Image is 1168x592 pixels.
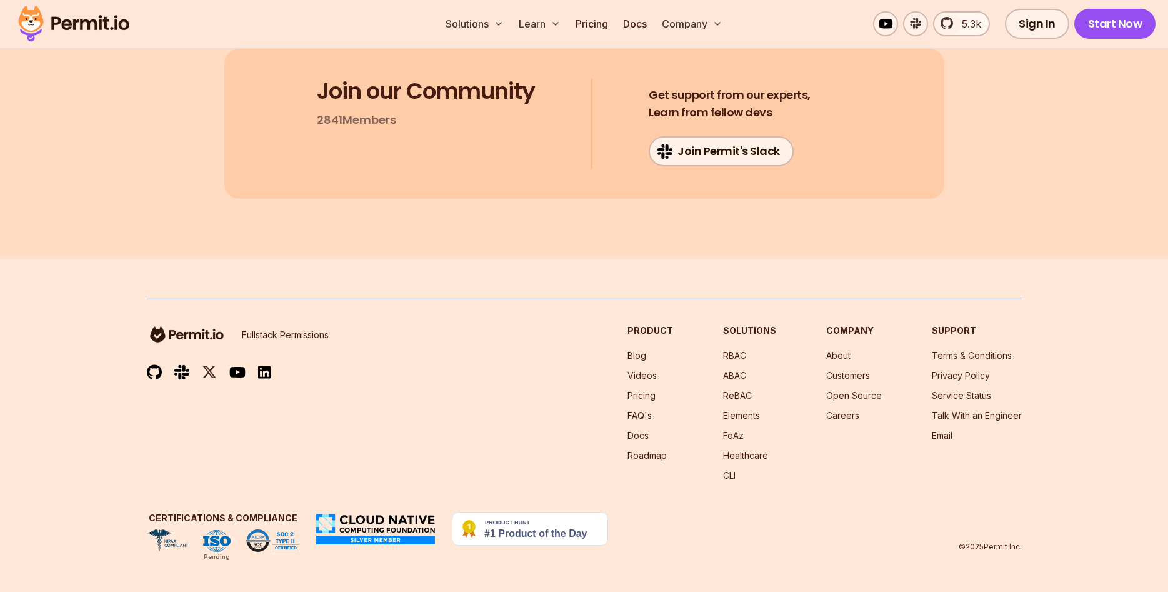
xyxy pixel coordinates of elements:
[204,552,230,562] div: Pending
[657,11,727,36] button: Company
[147,324,227,344] img: logo
[723,370,746,381] a: ABAC
[627,350,646,361] a: Blog
[514,11,566,36] button: Learn
[649,136,794,166] a: Join Permit's Slack
[1005,9,1069,39] a: Sign In
[649,86,811,121] h4: Learn from fellow devs
[147,529,188,552] img: HIPAA
[826,370,870,381] a: Customers
[932,370,990,381] a: Privacy Policy
[723,350,746,361] a: RBAC
[723,324,776,337] h3: Solutions
[571,11,613,36] a: Pricing
[723,410,760,421] a: Elements
[959,542,1022,552] p: © 2025 Permit Inc.
[12,3,135,45] img: Permit logo
[723,390,752,401] a: ReBAC
[826,324,882,337] h3: Company
[317,111,396,129] p: 2841 Members
[174,364,189,381] img: slack
[649,86,811,104] span: Get support from our experts,
[933,11,990,36] a: 5.3k
[932,430,952,441] a: Email
[723,450,768,461] a: Healthcare
[826,390,882,401] a: Open Source
[147,512,299,524] h3: Certifications & Compliance
[826,350,851,361] a: About
[627,450,667,461] a: Roadmap
[246,529,299,552] img: SOC
[202,364,217,380] img: twitter
[229,365,246,379] img: youtube
[627,410,652,421] a: FAQ's
[203,530,231,553] img: ISO
[258,365,271,379] img: linkedin
[932,390,991,401] a: Service Status
[627,430,649,441] a: Docs
[932,324,1022,337] h3: Support
[826,410,859,421] a: Careers
[723,430,744,441] a: FoAz
[618,11,652,36] a: Docs
[932,410,1022,421] a: Talk With an Engineer
[452,512,608,546] img: Permit.io - Never build permissions again | Product Hunt
[147,364,162,380] img: github
[317,79,535,104] h3: Join our Community
[932,350,1012,361] a: Terms & Conditions
[627,370,657,381] a: Videos
[242,329,329,341] p: Fullstack Permissions
[627,324,673,337] h3: Product
[954,16,981,31] span: 5.3k
[723,470,736,481] a: CLI
[627,390,656,401] a: Pricing
[1074,9,1156,39] a: Start Now
[441,11,509,36] button: Solutions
